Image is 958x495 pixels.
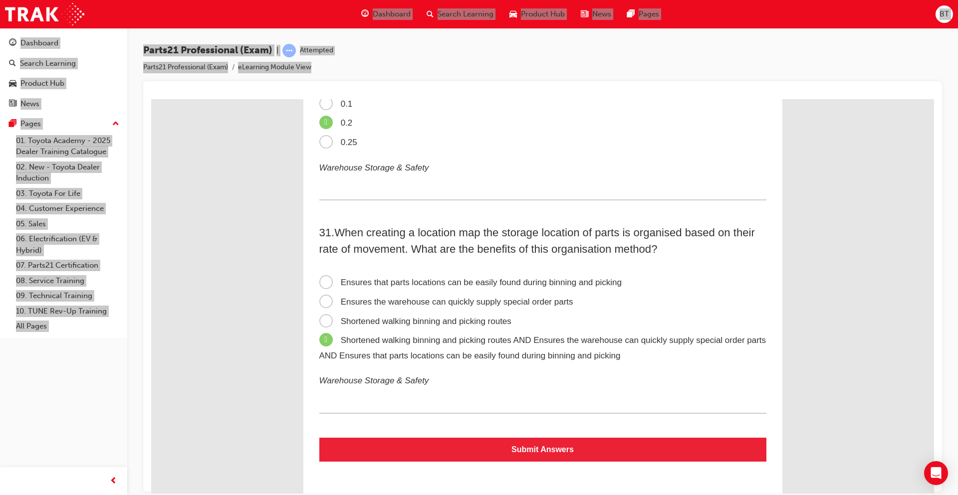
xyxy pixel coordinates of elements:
a: 08. Service Training [12,273,123,289]
span: learningRecordVerb_ATTEMPT-icon [282,44,296,57]
a: 02. New - Toyota Dealer Induction [12,160,123,186]
span: BT [940,8,949,20]
span: guage-icon [9,39,16,48]
span: News [592,8,611,20]
span: Dashboard [373,8,411,20]
div: Attempted [300,46,333,55]
div: Product Hub [20,78,64,89]
a: All Pages [12,319,123,334]
span: Ensures that parts locations can be easily found during binning and picking [168,178,471,188]
a: guage-iconDashboard [353,4,419,24]
span: search-icon [9,59,16,68]
button: Pages [4,115,123,133]
span: 0.25 [168,38,206,48]
a: 09. Technical Training [12,288,123,304]
div: Dashboard [20,37,58,49]
span: pages-icon [627,8,635,20]
a: Product Hub [4,74,123,93]
span: Shortened walking binning and picking routes [168,217,360,227]
a: 07. Parts21 Certification [12,258,123,273]
div: News [20,98,39,110]
a: 04. Customer Experience [12,201,123,216]
span: Ensures the warehouse can quickly supply special order parts [168,198,422,207]
span: Pages [639,8,659,20]
span: news-icon [581,8,588,20]
a: pages-iconPages [619,4,667,24]
a: 10. TUNE Rev-Up Training [12,304,123,319]
span: Shortened walking binning and picking routes AND Ensures the warehouse can quickly supply special... [168,236,615,261]
img: Trak [5,3,84,25]
span: up-icon [112,118,119,131]
div: Search Learning [20,58,76,69]
span: guage-icon [361,8,369,20]
span: pages-icon [9,120,16,129]
button: BT [936,5,953,23]
span: Parts21 Professional (Exam) [143,45,272,56]
a: News [4,95,123,113]
button: DashboardSearch LearningProduct HubNews [4,32,123,115]
a: 03. Toyota For Life [12,186,123,201]
a: 05. Sales [12,216,123,232]
em: Warehouse Storage & Safety [168,277,278,286]
em: Warehouse Storage & Safety [168,64,278,73]
a: car-iconProduct Hub [501,4,573,24]
a: Parts21 Professional (Exam) [143,63,228,71]
span: 31 [168,127,181,140]
a: news-iconNews [573,4,619,24]
a: search-iconSearch Learning [419,4,501,24]
div: Open Intercom Messenger [924,461,948,485]
span: Product Hub [521,8,565,20]
button: Submit Answers [168,338,615,362]
span: 0.2 [168,19,202,28]
a: 06. Electrification (EV & Hybrid) [12,231,123,258]
a: Dashboard [4,34,123,52]
span: | [276,45,278,56]
div: Pages [20,118,41,130]
span: search-icon [427,8,434,20]
li: eLearning Module View [238,62,311,73]
span: prev-icon [110,475,117,488]
a: 01. Toyota Academy - 2025 Dealer Training Catalogue [12,133,123,160]
a: Search Learning [4,54,123,73]
span: car-icon [9,79,16,88]
span: news-icon [9,100,16,109]
span: car-icon [509,8,517,20]
span: . [180,127,183,140]
span: When creating a location map the storage location of parts is organised based on their rate of mo... [168,127,604,156]
span: Search Learning [438,8,493,20]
